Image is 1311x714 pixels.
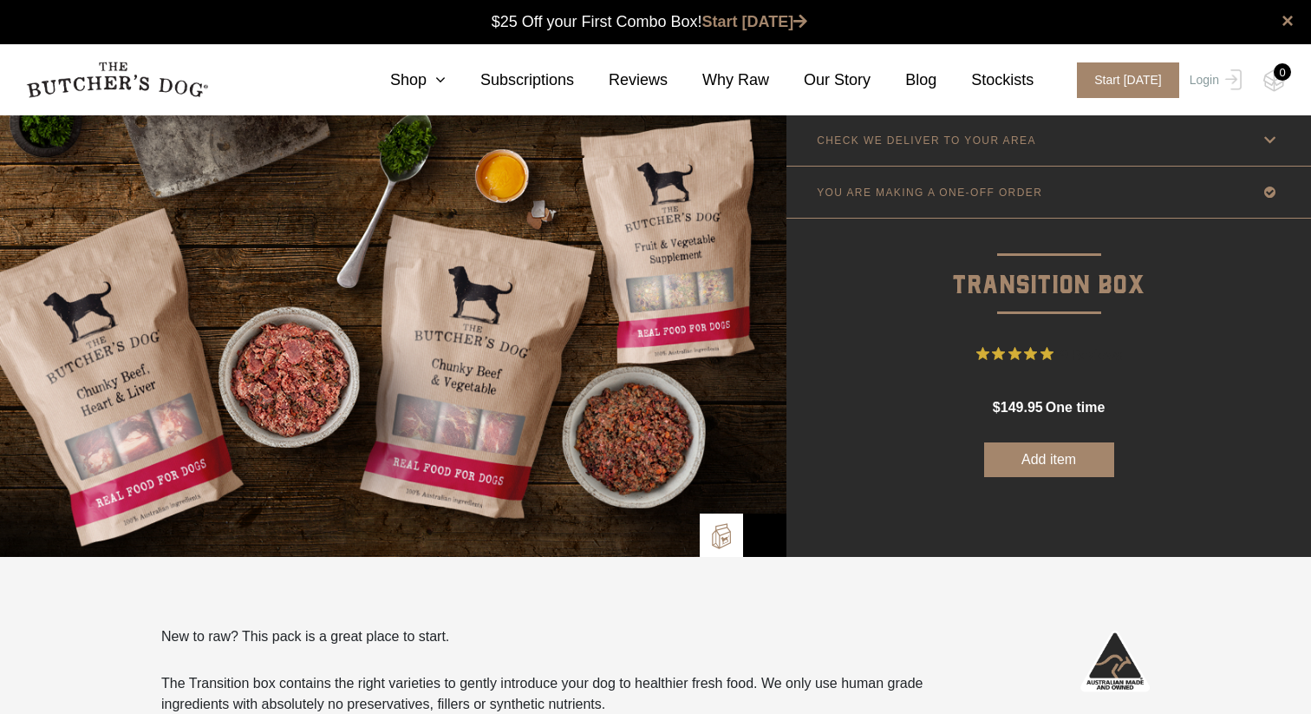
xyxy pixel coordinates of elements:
[1263,69,1285,92] img: TBD_Cart-Empty.png
[1001,400,1043,415] span: 149.95
[668,69,769,92] a: Why Raw
[1060,341,1122,367] span: 9 Reviews
[786,115,1311,166] a: CHECK WE DELIVER TO YOUR AREA
[1185,62,1242,98] a: Login
[446,69,574,92] a: Subscriptions
[1080,626,1150,696] img: Australian-Made_White.png
[702,13,808,30] a: Start [DATE]
[708,523,734,549] img: TBD_Build-A-Box.png
[871,69,936,92] a: Blog
[984,442,1114,477] button: Add item
[1046,400,1105,415] span: one time
[1060,62,1185,98] a: Start [DATE]
[769,69,871,92] a: Our Story
[976,341,1122,367] button: Rated 5 out of 5 stars from 9 reviews. Jump to reviews.
[936,69,1034,92] a: Stockists
[817,187,1042,199] p: YOU ARE MAKING A ONE-OFF ORDER
[1282,10,1294,31] a: close
[574,69,668,92] a: Reviews
[786,167,1311,218] a: YOU ARE MAKING A ONE-OFF ORDER
[1077,62,1179,98] span: Start [DATE]
[786,219,1311,306] p: Transition Box
[817,134,1036,147] p: CHECK WE DELIVER TO YOUR AREA
[752,522,778,548] img: TBD_Category_Icons-1.png
[993,400,1001,415] span: $
[355,69,446,92] a: Shop
[1274,63,1291,81] div: 0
